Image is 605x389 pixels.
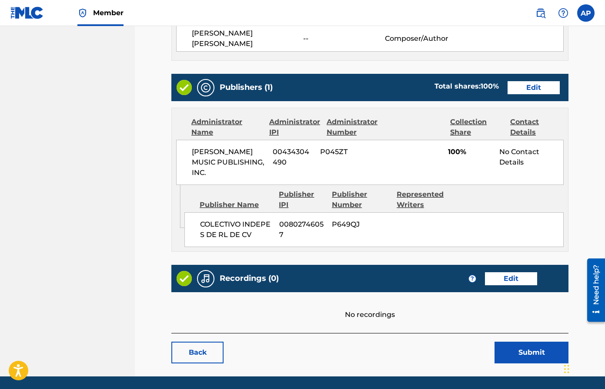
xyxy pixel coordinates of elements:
[303,33,385,44] span: --
[220,274,279,284] h5: Recordings (0)
[327,117,380,138] div: Administrator Number
[332,189,390,210] div: Publisher Number
[450,117,504,138] div: Collection Share
[469,275,476,282] span: ?
[397,189,455,210] div: Represented Writers
[201,274,211,284] img: Recordings
[192,28,303,49] span: [PERSON_NAME] [PERSON_NAME]
[495,342,568,363] button: Submit
[77,8,88,18] img: Top Rightsholder
[332,219,390,230] span: P649QJ
[220,82,273,92] h5: Publishers (1)
[273,147,314,168] span: 00434304490
[510,117,564,138] div: Contact Details
[191,117,263,138] div: Administrator Name
[508,81,560,94] a: Edit
[201,82,211,93] img: Publishers
[279,219,325,240] span: 00802746057
[564,356,569,382] div: Drag
[532,4,549,22] a: Public Search
[200,200,272,210] div: Publisher Name
[200,219,273,240] span: COLECTIVO INDEPE S DE RL DE CV
[385,33,459,44] span: Composer/Author
[499,147,563,168] div: No Contact Details
[577,4,595,22] div: User Menu
[435,81,499,92] div: Total shares:
[485,272,537,285] a: Edit
[269,117,320,138] div: Administrator IPI
[93,8,124,18] span: Member
[558,8,568,18] img: help
[10,7,44,19] img: MLC Logo
[192,147,266,178] span: [PERSON_NAME] MUSIC PUBLISHING, INC.
[562,347,605,389] iframe: Chat Widget
[535,8,546,18] img: search
[320,147,376,157] span: P045ZT
[481,82,499,90] span: 100 %
[171,342,224,363] a: Back
[448,147,492,157] span: 100%
[555,4,572,22] div: Help
[177,80,192,95] img: Valid
[171,292,568,320] div: No recordings
[279,189,325,210] div: Publisher IPI
[581,255,605,325] iframe: Resource Center
[177,271,192,286] img: Valid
